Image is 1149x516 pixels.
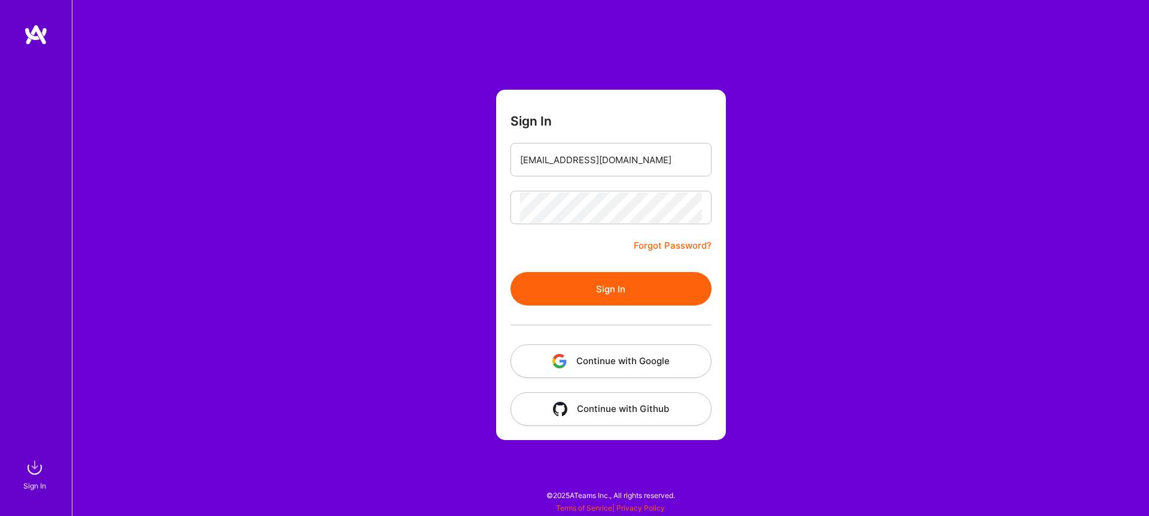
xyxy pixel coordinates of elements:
button: Continue with Github [510,392,712,426]
img: logo [24,24,48,45]
button: Continue with Google [510,344,712,378]
div: © 2025 ATeams Inc., All rights reserved. [72,480,1149,510]
img: icon [553,402,567,416]
div: Sign In [23,480,46,492]
input: Email... [520,145,702,175]
a: Privacy Policy [616,503,665,512]
a: sign inSign In [25,456,47,492]
a: Terms of Service [556,503,612,512]
h3: Sign In [510,114,552,129]
img: icon [552,354,567,368]
span: | [556,503,665,512]
button: Sign In [510,272,712,306]
img: sign in [23,456,47,480]
a: Forgot Password? [634,239,712,253]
